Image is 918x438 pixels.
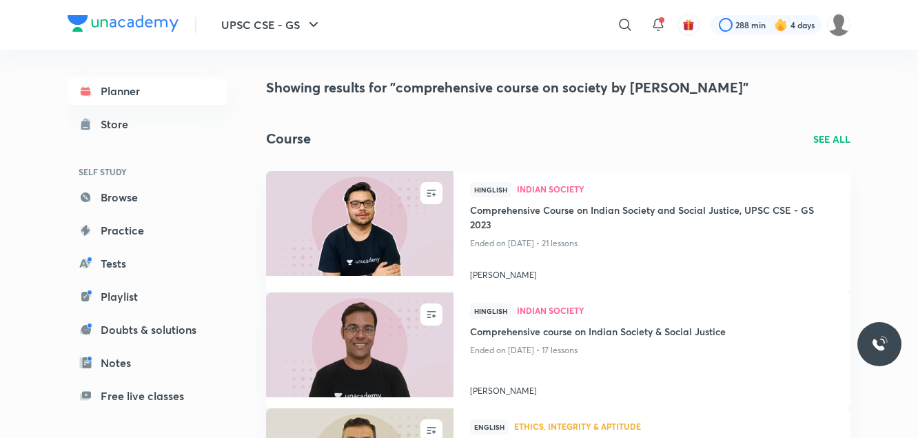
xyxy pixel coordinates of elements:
[517,185,834,195] a: Indian Society
[470,235,834,252] p: Ended on [DATE] • 21 lessons
[68,283,227,310] a: Playlist
[68,77,227,105] a: Planner
[470,263,834,281] a: [PERSON_NAME]
[470,419,509,435] span: English
[470,303,511,319] span: Hinglish
[68,349,227,377] a: Notes
[517,306,834,316] a: Indian Society
[470,203,834,235] a: Comprehensive Course on Indian Society and Social Justice, UPSC CSE - GS 2023
[68,15,178,32] img: Company Logo
[470,324,834,341] a: Comprehensive course on Indian Society & Social Justice
[827,13,850,37] img: LEKHA
[514,422,834,432] a: Ethics, Integrity & Aptitude
[682,19,695,31] img: avatar
[266,77,850,98] h4: Showing results for "comprehensive course on society by [PERSON_NAME]"
[871,336,888,352] img: ttu
[774,18,788,32] img: streak
[68,217,227,244] a: Practice
[68,183,227,211] a: Browse
[264,291,455,398] img: new-thumbnail
[264,170,455,277] img: new-thumbnail
[68,15,178,35] a: Company Logo
[213,11,330,39] button: UPSC CSE - GS
[68,160,227,183] h6: SELF STUDY
[470,182,511,197] span: Hinglish
[68,250,227,277] a: Tests
[470,379,834,397] a: [PERSON_NAME]
[677,14,700,36] button: avatar
[68,110,227,138] a: Store
[517,306,834,315] span: Indian Society
[68,382,227,410] a: Free live classes
[266,128,311,149] h2: Course
[470,341,834,359] p: Ended on [DATE] • 17 lessons
[266,171,453,292] a: new-thumbnail
[101,116,136,132] div: Store
[514,422,834,430] span: Ethics, Integrity & Aptitude
[68,316,227,344] a: Doubts & solutions
[813,132,850,146] a: SEE ALL
[266,292,453,408] a: new-thumbnail
[517,185,834,193] span: Indian Society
